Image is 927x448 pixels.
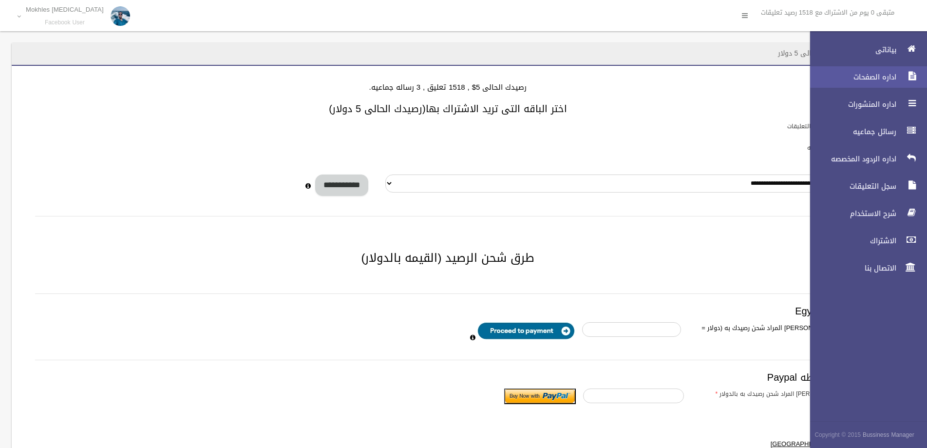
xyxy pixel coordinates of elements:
[23,252,872,264] h2: طرق شحن الرصيد (القيمه بالدولار)
[787,121,864,132] label: باقات الرد الالى على التعليقات
[802,209,899,218] span: شرح الاستخدام
[802,66,927,88] a: اداره الصفحات
[802,175,927,197] a: سجل التعليقات
[802,72,899,82] span: اداره الصفحات
[807,142,864,153] label: باقات الرسائل الجماعيه
[802,148,927,170] a: اداره الردود المخصصه
[35,372,861,383] h3: الدفع بواسطه Paypal
[802,257,927,279] a: الاتصال بنا
[802,181,899,191] span: سجل التعليقات
[26,6,104,13] p: Mokhles [MEDICAL_DATA]
[504,389,576,404] input: Submit
[766,44,884,63] header: الاشتراك - رصيدك الحالى 5 دولار
[26,19,104,26] small: Facebook User
[802,121,927,142] a: رسائل جماعيه
[863,429,914,440] strong: Bussiness Manager
[802,230,927,252] a: الاشتراك
[802,99,899,109] span: اداره المنشورات
[802,45,899,55] span: بياناتى
[23,83,872,92] h4: رصيدك الحالى 5$ , 1518 تعليق , 3 رساله جماعيه.
[802,39,927,60] a: بياناتى
[802,94,927,115] a: اداره المنشورات
[23,103,872,114] h3: اختر الباقه التى تريد الاشتراك بها(رصيدك الحالى 5 دولار)
[688,322,859,346] label: ادخل [PERSON_NAME] المراد شحن رصيدك به (دولار = 35 جنيه )
[35,306,861,316] h3: Egypt payment
[802,263,899,273] span: الاتصال بنا
[802,203,927,224] a: شرح الاستخدام
[802,127,899,136] span: رسائل جماعيه
[691,389,865,399] label: ادخل [PERSON_NAME] المراد شحن رصيدك به بالدولار
[802,236,899,246] span: الاشتراك
[802,154,899,164] span: اداره الردود المخصصه
[814,429,861,440] span: Copyright © 2015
